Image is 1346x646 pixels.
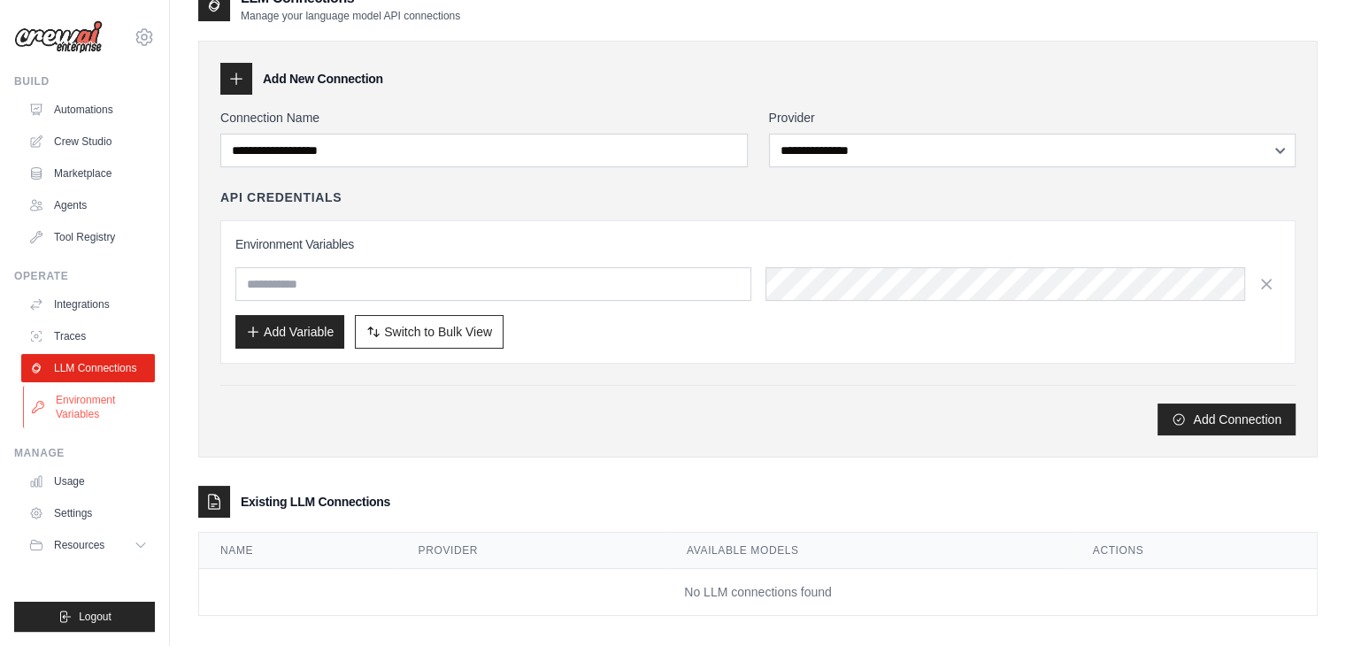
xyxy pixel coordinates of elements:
[21,290,155,319] a: Integrations
[21,127,155,156] a: Crew Studio
[1072,533,1317,569] th: Actions
[14,269,155,283] div: Operate
[23,386,157,428] a: Environment Variables
[14,602,155,632] button: Logout
[21,467,155,496] a: Usage
[21,191,155,219] a: Agents
[21,96,155,124] a: Automations
[235,315,344,349] button: Add Variable
[241,493,390,511] h3: Existing LLM Connections
[241,9,460,23] p: Manage your language model API connections
[1158,404,1296,435] button: Add Connection
[263,70,383,88] h3: Add New Connection
[355,315,504,349] button: Switch to Bulk View
[21,223,155,251] a: Tool Registry
[665,533,1072,569] th: Available Models
[21,322,155,350] a: Traces
[384,323,492,341] span: Switch to Bulk View
[199,569,1317,616] td: No LLM connections found
[199,533,397,569] th: Name
[21,159,155,188] a: Marketplace
[769,109,1296,127] label: Provider
[79,610,112,624] span: Logout
[14,446,155,460] div: Manage
[14,20,103,54] img: Logo
[397,533,665,569] th: Provider
[235,235,1281,253] h3: Environment Variables
[21,499,155,527] a: Settings
[220,109,748,127] label: Connection Name
[14,74,155,88] div: Build
[21,531,155,559] button: Resources
[21,354,155,382] a: LLM Connections
[54,538,104,552] span: Resources
[220,188,342,206] h4: API Credentials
